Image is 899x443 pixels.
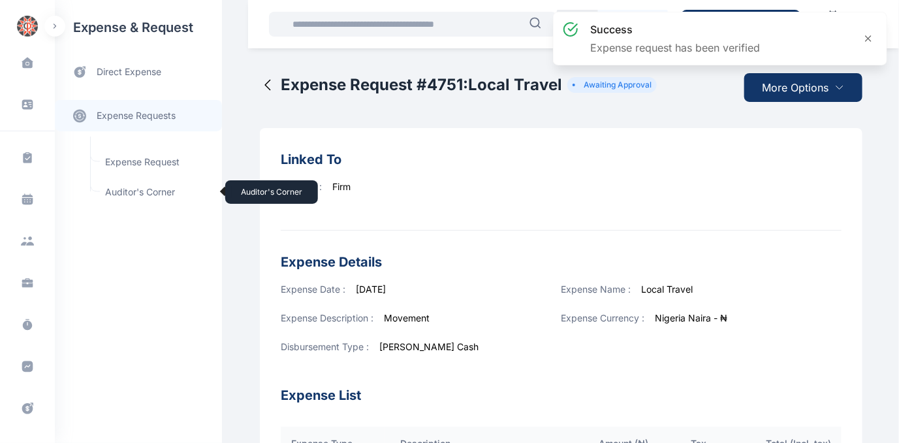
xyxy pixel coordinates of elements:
[332,181,351,192] span: Firm
[260,63,657,107] button: Expense Request #4751:Local TravelAwaiting Approval
[573,80,652,90] li: Awaiting Approval
[55,55,222,90] a: direct expense
[561,284,631,295] span: Expense Name :
[281,149,842,170] h3: Linked To
[356,284,386,295] span: [DATE]
[281,284,345,295] span: Expense Date :
[811,5,855,44] a: Calendar
[281,312,373,323] span: Expense Description :
[55,90,222,131] div: expense requests
[561,312,645,323] span: Expense Currency :
[281,369,842,406] h3: Expense List
[590,40,760,56] p: Expense request has been verified
[379,341,479,352] span: [PERSON_NAME] Cash
[97,65,161,79] span: direct expense
[281,252,842,272] h3: Expense Details
[97,150,215,174] a: Expense Request
[281,341,369,352] span: Disbursement Type :
[642,284,693,295] span: Local Travel
[384,312,430,323] span: Movement
[97,180,215,205] span: Auditor's Corner
[281,74,562,95] h2: Expense Request # 4751 : Local Travel
[590,22,760,37] h3: success
[763,80,829,95] span: More Options
[97,180,215,205] a: Auditor's CornerAuditor's Corner
[655,312,728,323] span: Nigeria Naira - ₦
[55,100,222,131] a: expense requests
[281,181,322,192] span: Billed To :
